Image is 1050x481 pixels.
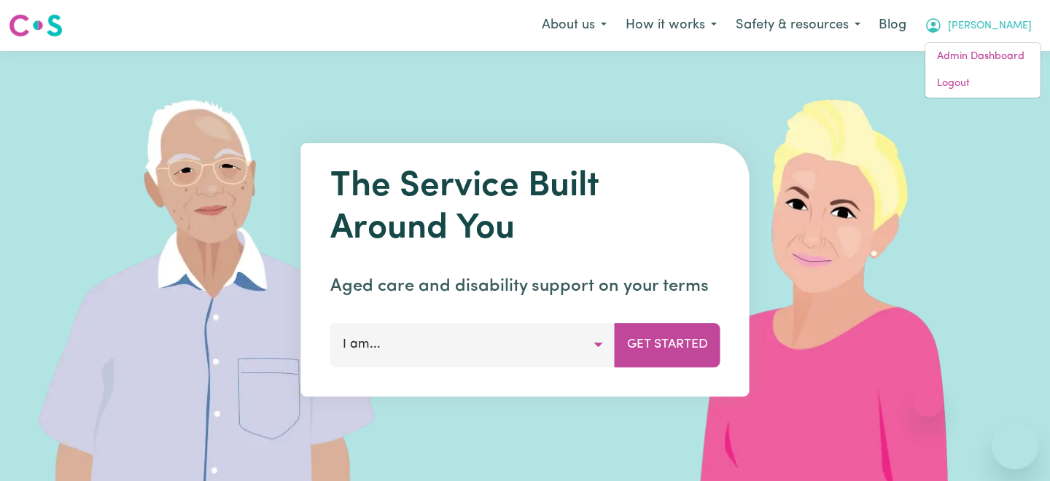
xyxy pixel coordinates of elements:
[925,70,1041,98] a: Logout
[616,10,726,41] button: How it works
[726,10,870,41] button: Safety & resources
[992,423,1038,469] iframe: Button to launch messaging window
[330,323,615,367] button: I am...
[870,9,915,42] a: Blog
[532,10,616,41] button: About us
[925,42,1041,98] div: My Account
[925,43,1041,71] a: Admin Dashboard
[615,323,720,367] button: Get Started
[9,9,63,42] a: Careseekers logo
[330,166,720,250] h1: The Service Built Around You
[915,10,1041,41] button: My Account
[914,388,943,417] iframe: Close message
[948,18,1032,34] span: [PERSON_NAME]
[9,12,63,39] img: Careseekers logo
[330,273,720,300] p: Aged care and disability support on your terms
